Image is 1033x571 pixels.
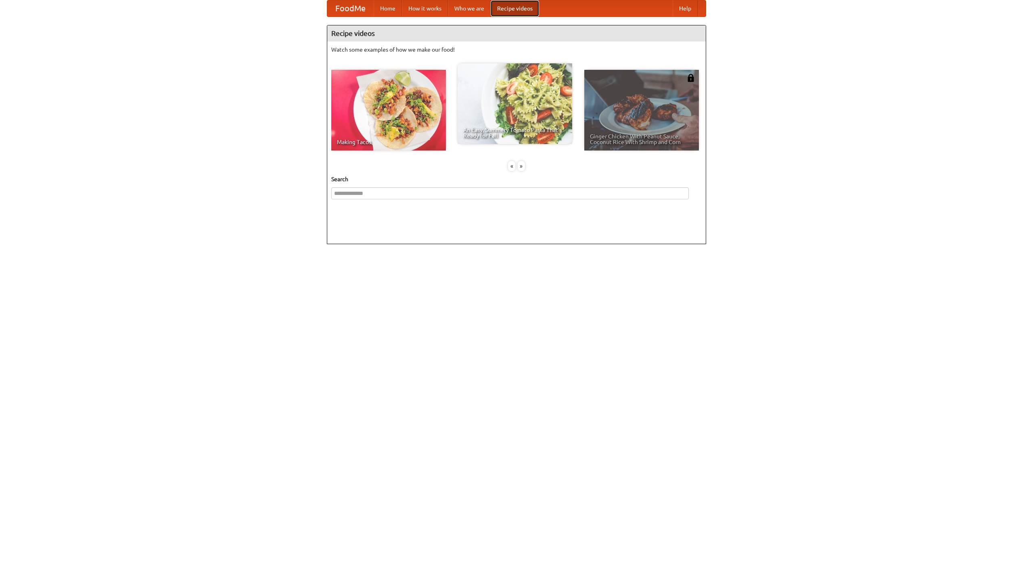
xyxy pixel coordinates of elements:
h4: Recipe videos [327,25,706,42]
a: Recipe videos [491,0,539,17]
h5: Search [331,175,702,183]
p: Watch some examples of how we make our food! [331,46,702,54]
img: 483408.png [687,74,695,82]
span: An Easy, Summery Tomato Pasta That's Ready for Fall [463,127,567,138]
a: How it works [402,0,448,17]
a: Help [673,0,698,17]
a: Making Tacos [331,70,446,151]
a: FoodMe [327,0,374,17]
span: Making Tacos [337,139,440,145]
div: » [518,161,525,171]
a: Home [374,0,402,17]
a: Who we are [448,0,491,17]
a: An Easy, Summery Tomato Pasta That's Ready for Fall [458,63,572,144]
div: « [508,161,515,171]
